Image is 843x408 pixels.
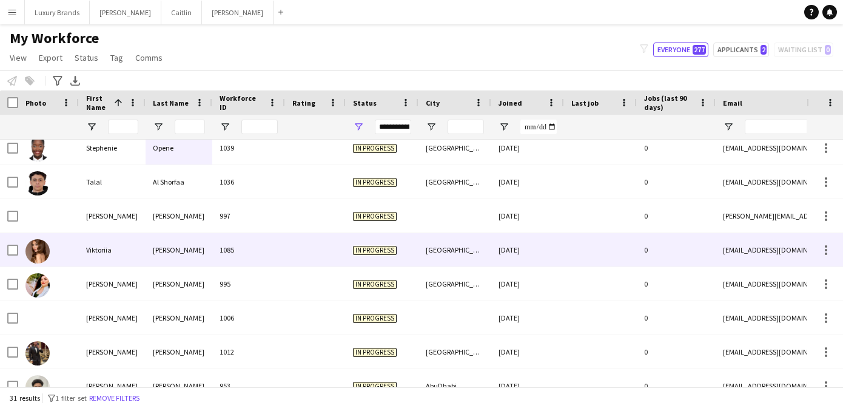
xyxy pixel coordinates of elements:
input: City Filter Input [448,120,484,134]
div: Viktoriia [79,233,146,267]
span: Status [75,52,98,63]
app-action-btn: Advanced filters [50,73,65,88]
div: [PERSON_NAME] [79,369,146,403]
div: 0 [637,369,716,403]
input: Last Name Filter Input [175,120,205,134]
button: Luxury Brands [25,1,90,24]
span: Export [39,52,62,63]
div: 0 [637,233,716,267]
div: Al Shorfaa [146,165,212,199]
div: Stephenie [79,131,146,165]
span: Status [353,98,377,107]
div: 0 [637,267,716,301]
div: [DATE] [491,267,564,301]
div: 0 [637,301,716,335]
img: Yasmin Mohamad [25,273,50,297]
span: Email [723,98,742,107]
div: [DATE] [491,199,564,233]
span: In progress [353,144,397,153]
div: [PERSON_NAME] [146,267,212,301]
span: First Name [86,93,109,112]
button: Open Filter Menu [426,121,437,132]
div: [GEOGRAPHIC_DATA] [418,165,491,199]
div: 0 [637,165,716,199]
button: [PERSON_NAME] [90,1,161,24]
div: [DATE] [491,301,564,335]
div: 1036 [212,165,285,199]
img: Youssef Ahmed [25,375,50,399]
app-action-btn: Export XLSX [68,73,82,88]
div: [DATE] [491,165,564,199]
div: [GEOGRAPHIC_DATA] [418,233,491,267]
div: [GEOGRAPHIC_DATA] [418,335,491,369]
a: Export [34,50,67,66]
div: 997 [212,199,285,233]
a: Comms [130,50,167,66]
span: Comms [135,52,163,63]
span: Joined [499,98,522,107]
span: Workforce ID [220,93,263,112]
div: 0 [637,131,716,165]
div: [PERSON_NAME] [79,199,146,233]
div: [PERSON_NAME] [79,335,146,369]
div: [PERSON_NAME] [146,301,212,335]
button: [PERSON_NAME] [202,1,274,24]
button: Open Filter Menu [353,121,364,132]
button: Open Filter Menu [86,121,97,132]
div: Opene [146,131,212,165]
span: In progress [353,178,397,187]
div: AbuDhabi [418,369,491,403]
div: [PERSON_NAME] [146,369,212,403]
div: [DATE] [491,335,564,369]
div: Talal [79,165,146,199]
div: [DATE] [491,233,564,267]
img: Stephenie Opene [25,137,50,161]
input: First Name Filter Input [108,120,138,134]
div: [PERSON_NAME] [79,267,146,301]
div: 1006 [212,301,285,335]
button: Everyone277 [653,42,708,57]
span: Last job [571,98,599,107]
span: Jobs (last 90 days) [644,93,694,112]
img: Viktoriia Makhotkina [25,239,50,263]
div: [PERSON_NAME] [146,335,212,369]
span: 2 [761,45,767,55]
span: 1 filter set [55,393,87,403]
span: 277 [693,45,706,55]
button: Open Filter Menu [723,121,734,132]
div: [GEOGRAPHIC_DATA] [418,131,491,165]
div: [PERSON_NAME] [79,301,146,335]
span: In progress [353,280,397,289]
img: Yousef Yousef [25,341,50,365]
button: Applicants2 [713,42,769,57]
div: 0 [637,199,716,233]
a: View [5,50,32,66]
div: 0 [637,335,716,369]
div: [DATE] [491,131,564,165]
div: 1012 [212,335,285,369]
div: [PERSON_NAME] [146,199,212,233]
button: Caitlin [161,1,202,24]
div: [GEOGRAPHIC_DATA] [418,267,491,301]
div: [DATE] [491,369,564,403]
button: Remove filters [87,392,142,405]
button: Open Filter Menu [153,121,164,132]
div: 1039 [212,131,285,165]
div: 995 [212,267,285,301]
input: Joined Filter Input [520,120,557,134]
span: In progress [353,382,397,391]
div: 1085 [212,233,285,267]
span: In progress [353,212,397,221]
span: Photo [25,98,46,107]
span: City [426,98,440,107]
span: View [10,52,27,63]
span: My Workforce [10,29,99,47]
a: Tag [106,50,128,66]
div: [PERSON_NAME] [146,233,212,267]
a: Status [70,50,103,66]
span: Tag [110,52,123,63]
span: Last Name [153,98,189,107]
span: In progress [353,348,397,357]
button: Open Filter Menu [499,121,509,132]
input: Workforce ID Filter Input [241,120,278,134]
